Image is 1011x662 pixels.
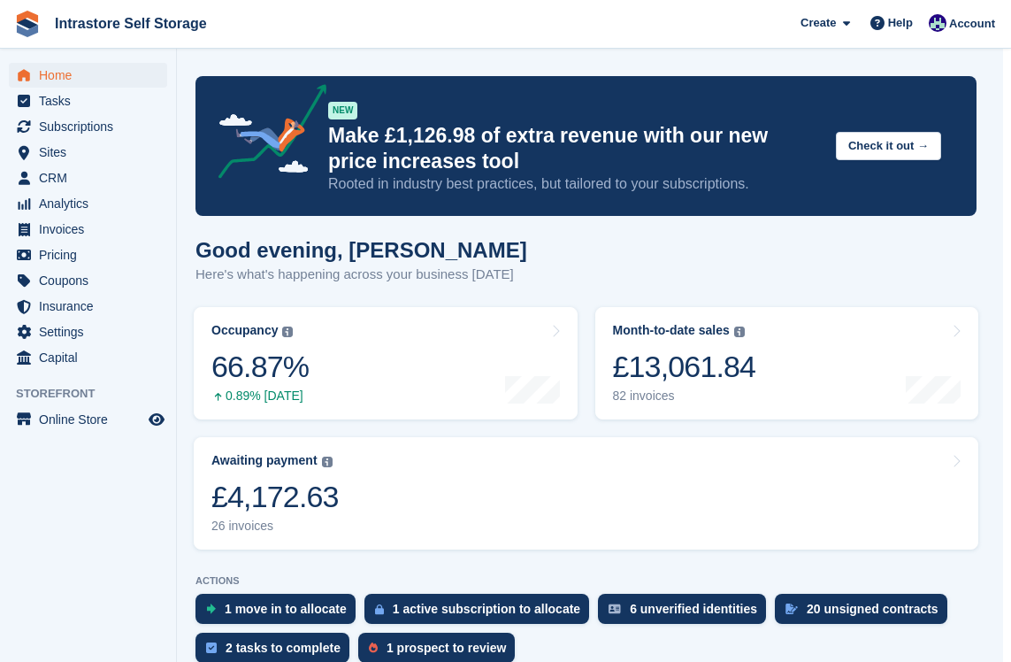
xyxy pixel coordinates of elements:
[225,602,347,616] div: 1 move in to allocate
[39,345,145,370] span: Capital
[39,114,145,139] span: Subscriptions
[146,409,167,430] a: Preview store
[211,479,339,515] div: £4,172.63
[39,268,145,293] span: Coupons
[9,319,167,344] a: menu
[39,294,145,319] span: Insurance
[9,345,167,370] a: menu
[9,268,167,293] a: menu
[9,242,167,267] a: menu
[9,217,167,242] a: menu
[9,140,167,165] a: menu
[387,641,506,655] div: 1 prospect to review
[39,191,145,216] span: Analytics
[393,602,580,616] div: 1 active subscription to allocate
[9,63,167,88] a: menu
[211,323,278,338] div: Occupancy
[328,174,822,194] p: Rooted in industry best practices, but tailored to your subscriptions.
[195,594,364,633] a: 1 move in to allocate
[39,63,145,88] span: Home
[9,294,167,319] a: menu
[195,265,527,285] p: Here's what's happening across your business [DATE]
[9,89,167,113] a: menu
[613,389,756,404] div: 82 invoices
[775,594,956,633] a: 20 unsigned contracts
[598,594,775,633] a: 6 unverified identities
[206,643,217,653] img: task-75834270c22a3079a89374b754ae025e5fb1db73e45f91037f5363f120a921f8.svg
[595,307,979,420] a: Month-to-date sales £13,061.84 82 invoices
[613,349,756,385] div: £13,061.84
[609,604,621,614] img: verify_identity-adf6edd0f0f0b5bbfe63781bf79b02c33cf7c696d77639b501bdc392416b5a36.svg
[282,327,293,337] img: icon-info-grey-7440780725fd019a000dd9b08b2336e03edf1995a4989e88bcd33f0948082b44.svg
[322,457,333,467] img: icon-info-grey-7440780725fd019a000dd9b08b2336e03edf1995a4989e88bcd33f0948082b44.svg
[48,9,214,38] a: Intrastore Self Storage
[194,307,578,420] a: Occupancy 66.87% 0.89% [DATE]
[206,604,216,614] img: move_ins_to_allocate_icon-fdf77a2bb77ea45bf5b3d319d69a93e2d87916cf1d5bf7949dd705db3b84f3ca.svg
[195,575,977,587] p: ACTIONS
[929,14,946,32] img: Mathew Tremewan
[211,519,339,534] div: 26 invoices
[613,323,730,338] div: Month-to-date sales
[211,453,318,468] div: Awaiting payment
[9,191,167,216] a: menu
[328,102,357,119] div: NEW
[836,132,941,161] button: Check it out →
[949,15,995,33] span: Account
[630,602,757,616] div: 6 unverified identities
[9,114,167,139] a: menu
[800,14,836,32] span: Create
[195,238,527,262] h1: Good evening, [PERSON_NAME]
[9,165,167,190] a: menu
[328,123,822,174] p: Make £1,126.98 of extra revenue with our new price increases tool
[807,602,938,616] div: 20 unsigned contracts
[369,643,378,653] img: prospect-51fa495bee0391a8d652442698ab0144808aea92771e9ea1ae160a38d050c398.svg
[375,604,384,615] img: active_subscription_to_allocate_icon-d502201f5373d7db506a760aba3b589e785aa758c864c3986d89f69b8ff3...
[211,349,309,385] div: 66.87%
[14,11,41,37] img: stora-icon-8386f47178a22dfd0bd8f6a31ec36ba5ce8667c1dd55bd0f319d3a0aa187defe.svg
[9,407,167,432] a: menu
[39,407,145,432] span: Online Store
[785,604,798,614] img: contract_signature_icon-13c848040528278c33f63329250d36e43548de30e8caae1d1a13099fd9432cc5.svg
[203,84,327,185] img: price-adjustments-announcement-icon-8257ccfd72463d97f412b2fc003d46551f7dbcb40ab6d574587a9cd5c0d94...
[16,385,176,403] span: Storefront
[194,437,978,550] a: Awaiting payment £4,172.63 26 invoices
[888,14,913,32] span: Help
[39,89,145,113] span: Tasks
[39,319,145,344] span: Settings
[39,165,145,190] span: CRM
[734,327,745,337] img: icon-info-grey-7440780725fd019a000dd9b08b2336e03edf1995a4989e88bcd33f0948082b44.svg
[364,594,598,633] a: 1 active subscription to allocate
[226,641,341,655] div: 2 tasks to complete
[39,242,145,267] span: Pricing
[211,389,309,404] div: 0.89% [DATE]
[39,217,145,242] span: Invoices
[39,140,145,165] span: Sites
